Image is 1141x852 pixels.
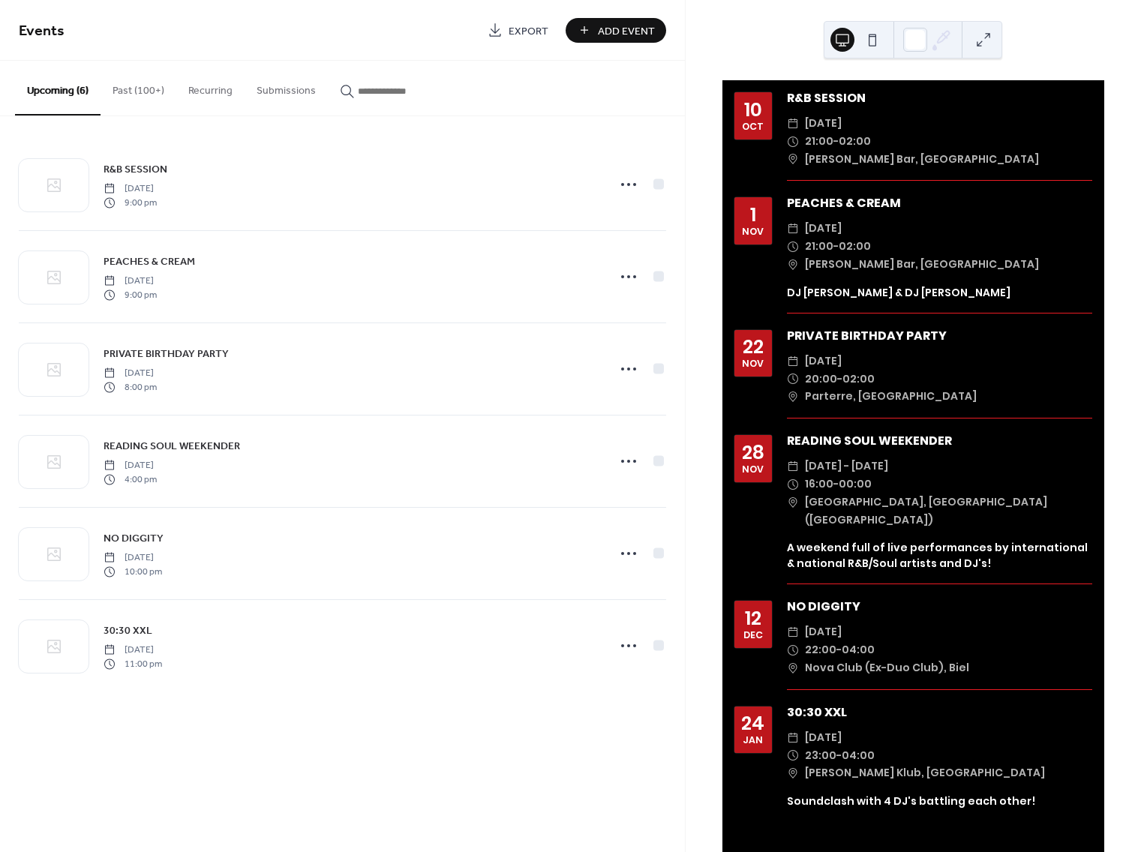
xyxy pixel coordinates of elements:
[805,352,842,370] span: [DATE]
[805,659,969,677] span: Nova Club (Ex-Duo Club), Biel
[833,238,839,256] span: -
[743,337,764,356] div: 22
[104,472,157,486] span: 4:00 pm
[104,196,157,209] span: 9:00 pm
[104,160,167,178] a: R&B SESSION
[744,100,762,119] div: 10
[742,443,764,462] div: 28
[836,641,842,659] span: -
[743,736,763,745] div: Jan
[176,61,245,114] button: Recurring
[787,238,799,256] div: ​
[787,151,799,169] div: ​
[787,133,799,151] div: ​
[509,23,548,39] span: Export
[104,565,162,578] span: 10:00 pm
[805,457,888,475] span: [DATE] - [DATE]
[805,238,833,256] span: 21:00
[833,475,839,493] span: -
[787,793,1092,809] div: Soundclash with 4 DJ's battling each other!
[833,133,839,151] span: -
[787,475,799,493] div: ​
[787,598,1092,616] div: NO DIGGITY
[842,370,875,388] span: 02:00
[805,475,833,493] span: 16:00
[101,61,176,114] button: Past (100+)
[104,551,162,565] span: [DATE]
[15,61,101,115] button: Upcoming (6)
[842,641,875,659] span: 04:00
[805,641,836,659] span: 22:00
[104,162,167,178] span: R&B SESSION
[787,388,799,406] div: ​
[805,747,836,765] span: 23:00
[787,285,1092,301] div: DJ [PERSON_NAME] & DJ [PERSON_NAME]
[742,465,764,475] div: Nov
[787,89,1092,107] div: R&B SESSION
[742,122,764,132] div: Oct
[104,380,157,394] span: 8:00 pm
[805,764,1045,782] span: [PERSON_NAME] Klub, [GEOGRAPHIC_DATA]
[566,18,666,43] button: Add Event
[787,493,799,511] div: ​
[787,352,799,370] div: ​
[104,531,164,547] span: NO DIGGITY
[805,133,833,151] span: 21:00
[787,747,799,765] div: ​
[805,220,842,238] span: [DATE]
[104,274,157,288] span: [DATE]
[741,714,764,733] div: 24
[19,16,65,46] span: Events
[787,457,799,475] div: ​
[104,439,240,454] span: READING SOUL WEEKENDER
[476,18,560,43] a: Export
[805,388,977,406] span: Parterre, [GEOGRAPHIC_DATA]
[787,659,799,677] div: ​
[787,623,799,641] div: ​
[805,729,842,747] span: [DATE]
[787,194,1092,212] div: PEACHES & CREAM
[805,370,837,388] span: 20:00
[805,623,842,641] span: [DATE]
[104,622,152,639] a: 30:30 XXL
[743,631,763,640] div: Dec
[104,657,162,670] span: 11:00 pm
[750,205,756,224] div: 1
[104,529,164,547] a: NO DIGGITY
[787,729,799,747] div: ​
[787,220,799,238] div: ​
[805,115,842,133] span: [DATE]
[787,115,799,133] div: ​
[839,475,872,493] span: 00:00
[787,370,799,388] div: ​
[842,747,875,765] span: 04:00
[104,459,157,472] span: [DATE]
[805,151,1039,169] span: [PERSON_NAME] Bar, [GEOGRAPHIC_DATA]
[787,540,1092,571] div: A weekend full of live performances by international & national R&B/Soul artists and DJ's!
[787,641,799,659] div: ​
[104,437,240,454] a: READING SOUL WEEKENDER
[245,61,328,114] button: Submissions
[598,23,655,39] span: Add Event
[104,253,195,270] a: PEACHES & CREAM
[104,643,162,657] span: [DATE]
[104,346,229,362] span: PRIVATE BIRTHDAY PARTY
[787,764,799,782] div: ​
[104,623,152,639] span: 30:30 XXL
[787,256,799,274] div: ​
[839,238,871,256] span: 02:00
[837,370,842,388] span: -
[104,345,229,362] a: PRIVATE BIRTHDAY PARTY
[745,609,761,628] div: 12
[104,254,195,270] span: PEACHES & CREAM
[805,493,1092,529] span: [GEOGRAPHIC_DATA], [GEOGRAPHIC_DATA] ([GEOGRAPHIC_DATA])
[742,359,764,369] div: Nov
[104,288,157,301] span: 9:00 pm
[839,133,871,151] span: 02:00
[104,367,157,380] span: [DATE]
[787,327,1092,345] div: PRIVATE BIRTHDAY PARTY
[805,256,1039,274] span: [PERSON_NAME] Bar, [GEOGRAPHIC_DATA]
[836,747,842,765] span: -
[104,182,157,196] span: [DATE]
